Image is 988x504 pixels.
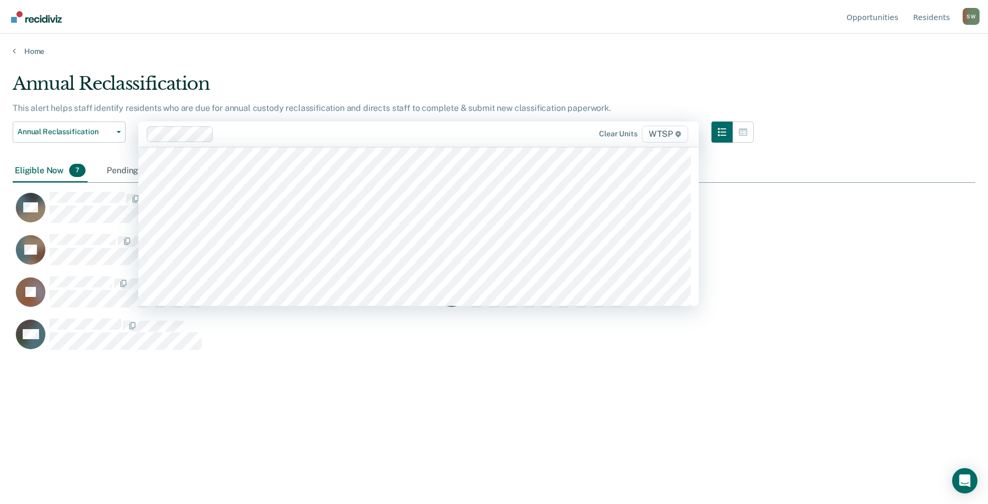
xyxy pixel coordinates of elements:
[642,126,688,143] span: WTSP
[13,103,611,113] p: This alert helps staff identify residents who are due for annual custody reclassification and dir...
[13,160,88,183] div: Eligible Now7
[13,73,754,103] div: Annual Reclassification
[13,191,434,234] div: CaseloadOpportunityCell-00586983
[952,468,977,493] div: Open Intercom Messenger
[963,8,980,25] div: S W
[104,160,162,183] div: Pending2
[13,276,434,318] div: CaseloadOpportunityCell-00569247
[13,122,126,143] button: Annual Reclassification
[599,129,638,138] div: Clear units
[17,127,112,136] span: Annual Reclassification
[963,8,980,25] button: Profile dropdown button
[13,234,434,276] div: CaseloadOpportunityCell-00417855
[13,46,975,56] a: Home
[13,318,434,360] div: CaseloadOpportunityCell-00500874
[11,11,62,23] img: Recidiviz
[69,164,85,178] span: 7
